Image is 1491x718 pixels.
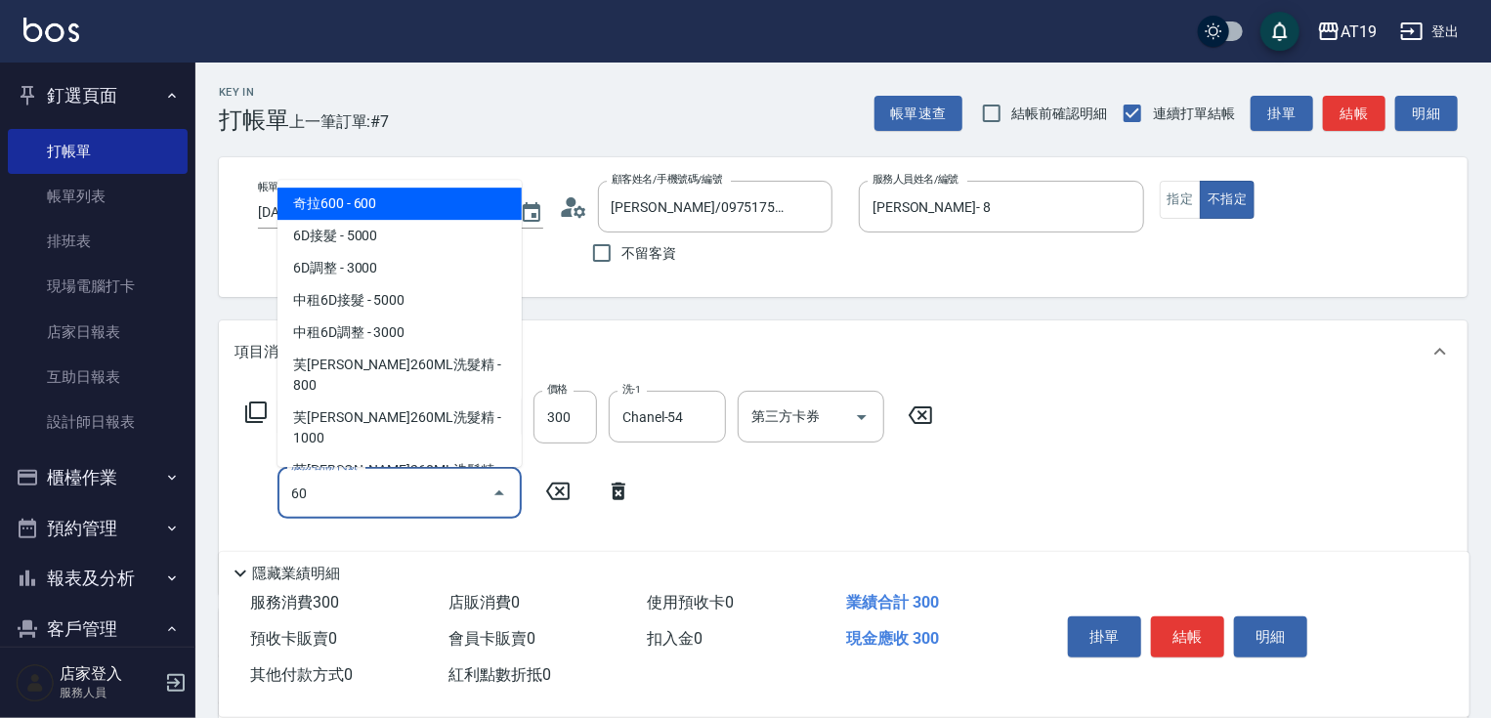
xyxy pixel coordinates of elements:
[1341,20,1377,44] div: AT19
[1323,96,1385,132] button: 結帳
[60,684,159,701] p: 服務人員
[846,593,939,612] span: 業績合計 300
[648,629,703,648] span: 扣入金 0
[1251,96,1313,132] button: 掛單
[219,106,289,134] h3: 打帳單
[8,174,188,219] a: 帳單列表
[8,355,188,400] a: 互助日報表
[484,478,515,509] button: Close
[234,342,293,362] p: 項目消費
[8,452,188,503] button: 櫃檯作業
[846,629,939,648] span: 現金應收 300
[508,190,555,236] button: Choose date, selected date is 2025-09-21
[8,219,188,264] a: 排班表
[8,503,188,554] button: 預約管理
[8,400,188,444] a: 設計師日報表
[873,172,958,187] label: 服務人員姓名/編號
[1234,616,1307,657] button: 明細
[277,252,522,284] span: 6D調整 - 3000
[448,665,551,684] span: 紅利點數折抵 0
[60,664,159,684] h5: 店家登入
[1260,12,1299,51] button: save
[252,564,340,584] p: 隱藏業績明細
[1153,104,1235,124] span: 連續打單結帳
[448,629,535,648] span: 會員卡販賣 0
[250,629,337,648] span: 預收卡販賣 0
[277,284,522,317] span: 中租6D接髮 - 5000
[1392,14,1468,50] button: 登出
[258,196,500,229] input: YYYY/MM/DD hh:mm
[1395,96,1458,132] button: 明細
[1160,181,1202,219] button: 指定
[277,317,522,349] span: 中租6D調整 - 3000
[8,129,188,174] a: 打帳單
[8,70,188,121] button: 釘選頁面
[277,401,522,454] span: 芙[PERSON_NAME]260ML洗髮精 - 1000
[219,86,289,99] h2: Key In
[612,172,723,187] label: 顧客姓名/手機號碼/編號
[8,604,188,655] button: 客戶管理
[1012,104,1108,124] span: 結帳前確認明細
[874,96,962,132] button: 帳單速查
[8,553,188,604] button: 報表及分析
[648,593,735,612] span: 使用預收卡 0
[846,401,877,433] button: Open
[277,349,522,401] span: 芙[PERSON_NAME]260ML洗髮精 - 800
[277,188,522,220] span: 奇拉600 - 600
[8,310,188,355] a: 店家日報表
[289,109,390,134] span: 上一筆訂單:#7
[1309,12,1384,52] button: AT19
[277,454,522,507] span: 芙[PERSON_NAME]260ML洗髮精 - 1000
[16,663,55,702] img: Person
[258,180,299,194] label: 帳單日期
[448,593,520,612] span: 店販消費 0
[8,264,188,309] a: 現場電腦打卡
[547,382,568,397] label: 價格
[1151,616,1224,657] button: 結帳
[622,243,677,264] span: 不留客資
[277,220,522,252] span: 6D接髮 - 5000
[1068,616,1141,657] button: 掛單
[622,382,641,397] label: 洗-1
[250,665,353,684] span: 其他付款方式 0
[250,593,339,612] span: 服務消費 300
[1200,181,1255,219] button: 不指定
[23,18,79,42] img: Logo
[219,320,1468,383] div: 項目消費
